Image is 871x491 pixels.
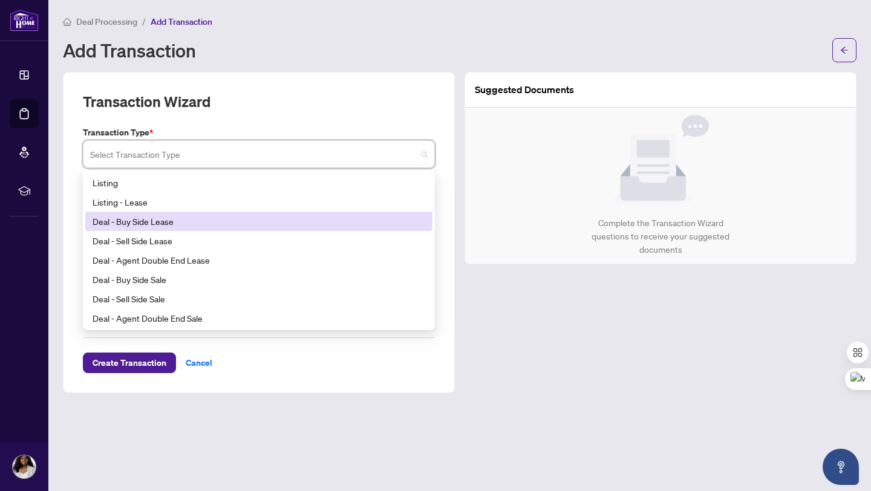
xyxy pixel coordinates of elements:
article: Suggested Documents [475,82,574,97]
div: Deal - Agent Double End Lease [85,250,432,270]
div: Listing - Lease [85,192,432,212]
span: Add Transaction [151,16,212,27]
div: Deal - Buy Side Sale [93,273,425,286]
span: Cancel [186,353,212,372]
img: Profile Icon [13,455,36,478]
button: Cancel [176,353,222,373]
li: / [142,15,146,28]
span: Deal Processing [76,16,137,27]
div: Deal - Sell Side Lease [93,234,425,247]
div: Listing - Lease [93,195,425,209]
h1: Add Transaction [63,41,196,60]
span: home [63,18,71,26]
div: Deal - Buy Side Lease [93,215,425,228]
div: Listing [93,176,425,189]
div: Deal - Sell Side Lease [85,231,432,250]
div: Deal - Agent Double End Sale [85,308,432,328]
span: arrow-left [840,46,849,54]
div: Listing [85,173,432,192]
label: Transaction Type [83,126,435,139]
div: Deal - Agent Double End Sale [93,311,425,325]
img: logo [10,9,39,31]
div: Deal - Sell Side Sale [85,289,432,308]
div: Deal - Sell Side Sale [93,292,425,305]
button: Create Transaction [83,353,176,373]
div: Complete the Transaction Wizard questions to receive your suggested documents [579,216,743,256]
h2: Transaction Wizard [83,92,210,111]
img: Null State Icon [612,115,709,207]
span: Create Transaction [93,353,166,372]
div: Deal - Buy Side Sale [85,270,432,289]
div: Deal - Agent Double End Lease [93,253,425,267]
div: Deal - Buy Side Lease [85,212,432,231]
button: Open asap [823,449,859,485]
